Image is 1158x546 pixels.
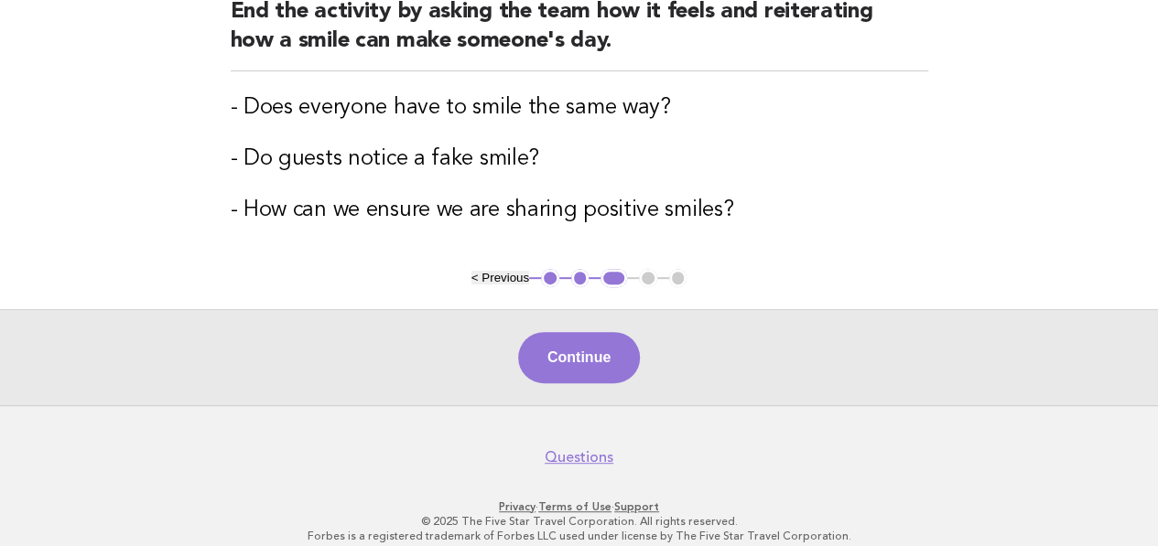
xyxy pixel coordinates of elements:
[26,529,1132,543] p: Forbes is a registered trademark of Forbes LLC used under license by The Five Star Travel Corpora...
[231,145,928,174] h3: - Do guests notice a fake smile?
[499,500,536,513] a: Privacy
[538,500,611,513] a: Terms of Use
[26,514,1132,529] p: © 2025 The Five Star Travel Corporation. All rights reserved.
[571,269,590,287] button: 2
[26,499,1132,514] p: · ·
[471,271,529,284] button: < Previous
[541,269,559,287] button: 1
[614,500,659,513] a: Support
[231,93,928,123] h3: - Does everyone have to smile the same way?
[601,269,627,287] button: 3
[545,448,613,466] a: Questions
[231,196,928,225] h3: - How can we ensure we are sharing positive smiles?
[518,332,640,383] button: Continue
